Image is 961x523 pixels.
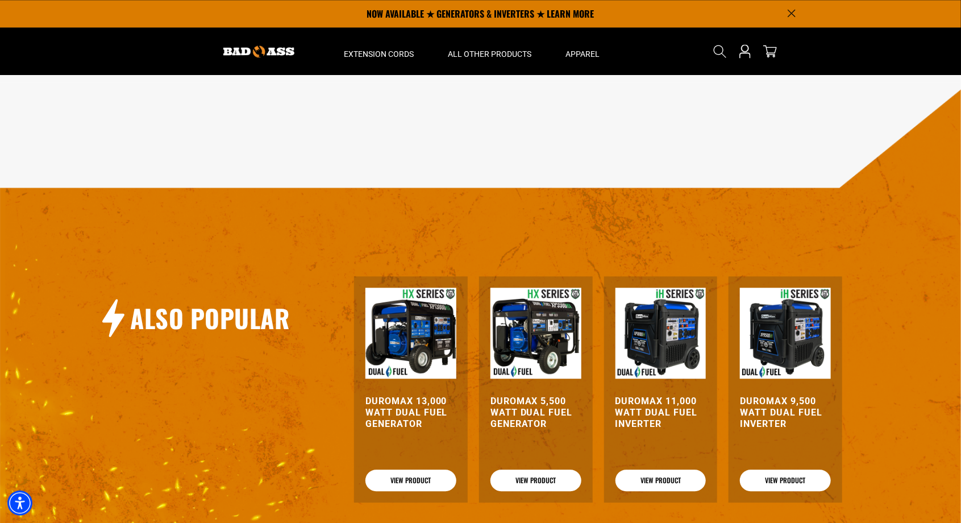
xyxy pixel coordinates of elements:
a: DuroMax 5,500 Watt Dual Fuel Generator [490,396,581,430]
img: DuroMax 5,500 Watt Dual Fuel Generator [490,288,581,379]
summary: Apparel [549,27,617,75]
img: DuroMax 11,000 Watt Dual Fuel Inverter [615,288,706,379]
a: cart [761,44,779,58]
a: Open this option [736,27,754,75]
span: All Other Products [448,49,532,59]
a: View Product [490,470,581,491]
a: View Product [615,470,706,491]
span: Extension Cords [344,49,414,59]
summary: All Other Products [431,27,549,75]
img: Bad Ass Extension Cords [223,45,294,57]
a: DuroMax 13,000 Watt Dual Fuel Generator [365,396,456,430]
div: Accessibility Menu [7,491,32,516]
a: View Product [365,470,456,491]
img: DuroMax 13,000 Watt Dual Fuel Generator [365,288,456,379]
summary: Extension Cords [327,27,431,75]
h2: Also Popular [130,302,289,334]
a: View Product [740,470,831,491]
a: DuroMax 11,000 Watt Dual Fuel Inverter [615,396,706,430]
img: DuroMax 9,500 Watt Dual Fuel Inverter [740,288,831,379]
summary: Search [711,42,729,60]
a: DuroMax 9,500 Watt Dual Fuel Inverter [740,396,831,430]
span: Apparel [566,49,600,59]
